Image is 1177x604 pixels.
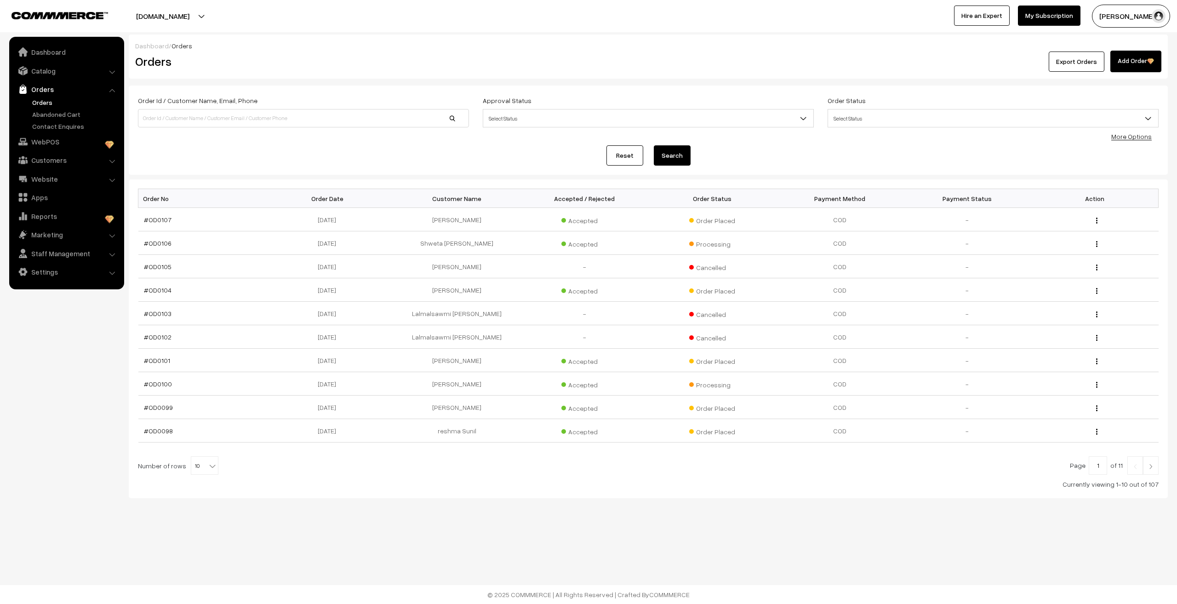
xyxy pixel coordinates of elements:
span: 10 [191,456,218,475]
a: Website [11,171,121,187]
span: Order Placed [689,284,735,296]
span: Cancelled [689,331,735,343]
td: - [903,302,1031,325]
a: Contact Enquires [30,121,121,131]
a: COMMMERCE [11,9,92,20]
td: Lalmalsawmi [PERSON_NAME] [393,302,520,325]
th: Order No [138,189,266,208]
th: Action [1031,189,1158,208]
th: Order Date [266,189,393,208]
span: Orders [171,42,192,50]
span: Processing [689,237,735,249]
td: [DATE] [266,278,393,302]
span: Cancelled [689,307,735,319]
img: Menu [1096,429,1097,435]
a: Customers [11,152,121,168]
a: #OD0099 [144,403,173,411]
img: Menu [1096,311,1097,317]
a: Add Order [1110,51,1161,72]
th: Customer Name [393,189,520,208]
a: Apps [11,189,121,206]
td: COD [776,349,903,372]
td: - [521,302,648,325]
td: COD [776,325,903,349]
td: [DATE] [266,396,393,419]
td: [DATE] [266,231,393,255]
td: COD [776,255,903,278]
img: Menu [1096,335,1097,341]
img: Menu [1096,382,1097,388]
td: - [903,325,1031,349]
a: WebPOS [11,133,121,150]
a: Catalog [11,63,121,79]
label: Approval Status [483,96,531,105]
a: #OD0102 [144,333,171,341]
img: COMMMERCE [11,12,108,19]
a: Dashboard [11,44,121,60]
td: - [521,255,648,278]
span: Accepted [561,425,607,437]
td: - [903,231,1031,255]
a: Staff Management [11,245,121,262]
h2: Orders [135,54,468,69]
span: Order Placed [689,213,735,225]
td: - [903,208,1031,231]
td: - [903,349,1031,372]
td: - [521,325,648,349]
th: Order Status [648,189,776,208]
span: Accepted [561,237,607,249]
span: Accepted [561,213,607,225]
img: user [1152,9,1166,23]
a: Abandoned Cart [30,109,121,119]
a: #OD0105 [144,263,171,270]
a: Reports [11,208,121,224]
button: Export Orders [1049,52,1104,72]
a: #OD0107 [144,216,171,224]
img: Menu [1096,265,1097,270]
td: COD [776,231,903,255]
td: [PERSON_NAME] [393,255,520,278]
img: Menu [1096,358,1097,364]
img: Menu [1096,288,1097,294]
img: Right [1147,464,1155,469]
span: Select Status [483,110,813,127]
span: of 11 [1110,461,1123,469]
a: #OD0101 [144,357,170,364]
span: Accepted [561,378,607,390]
span: Order Placed [689,354,735,366]
button: [DOMAIN_NAME] [104,5,222,28]
img: Menu [1096,405,1097,411]
td: [DATE] [266,255,393,278]
a: Settings [11,264,121,280]
a: Dashboard [135,42,169,50]
td: [DATE] [266,372,393,396]
td: COD [776,208,903,231]
td: [PERSON_NAME] [393,372,520,396]
button: Search [654,145,691,166]
span: Cancelled [689,260,735,272]
label: Order Id / Customer Name, Email, Phone [138,96,257,105]
img: Left [1131,464,1139,469]
span: Order Placed [689,401,735,413]
a: More Options [1111,132,1152,140]
a: #OD0098 [144,427,173,435]
a: Orders [30,98,121,107]
td: [DATE] [266,419,393,443]
span: Processing [689,378,735,390]
span: Select Status [828,109,1159,127]
div: / [135,41,1161,51]
a: Orders [11,81,121,98]
img: Menu [1096,218,1097,224]
a: #OD0100 [144,380,172,388]
td: [PERSON_NAME] [393,278,520,302]
a: Hire an Expert [954,6,1010,26]
td: reshma Sunil [393,419,520,443]
td: COD [776,302,903,325]
span: Select Status [828,110,1158,127]
td: - [903,396,1031,419]
a: Marketing [11,226,121,243]
a: #OD0106 [144,239,171,247]
td: COD [776,396,903,419]
td: [DATE] [266,208,393,231]
th: Payment Status [903,189,1031,208]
